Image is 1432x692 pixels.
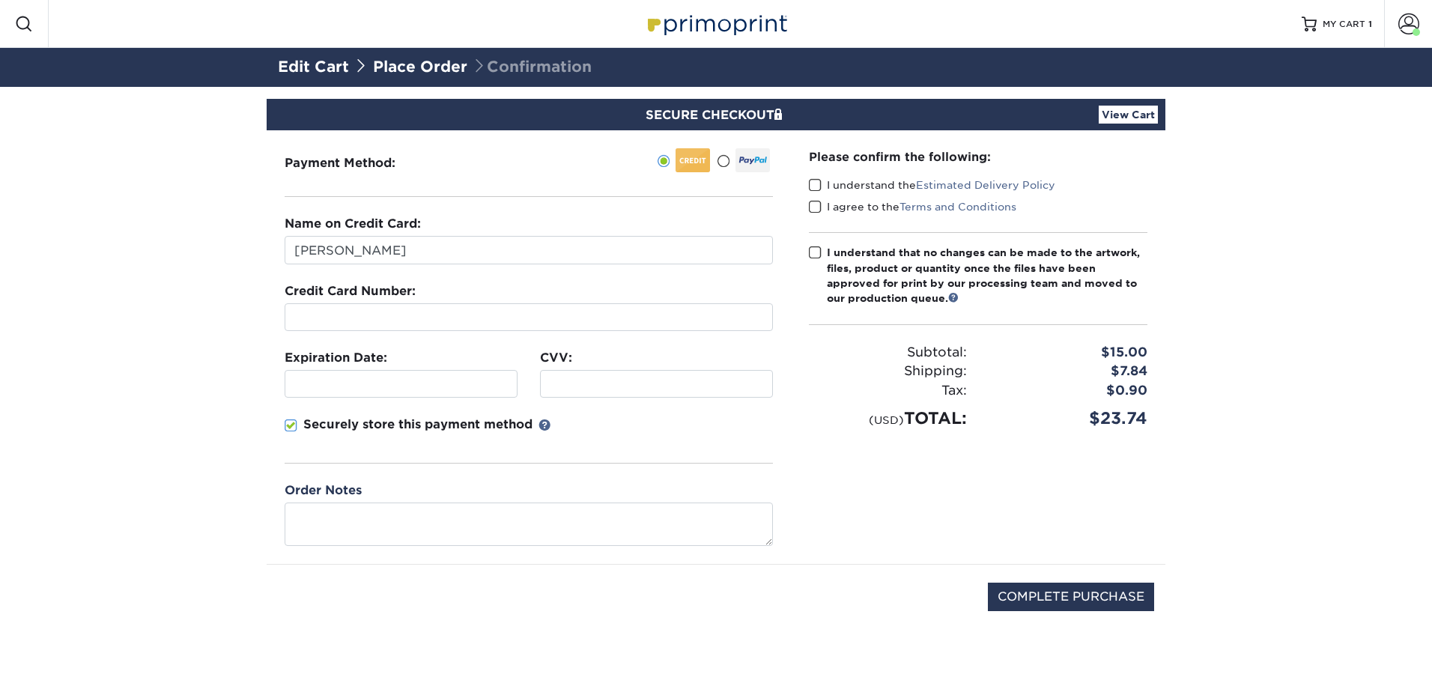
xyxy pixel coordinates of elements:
[373,58,467,76] a: Place Order
[285,482,362,500] label: Order Notes
[285,215,421,233] label: Name on Credit Card:
[978,381,1159,401] div: $0.90
[809,199,1016,214] label: I agree to the
[809,177,1055,192] label: I understand the
[798,343,978,362] div: Subtotal:
[285,282,416,300] label: Credit Card Number:
[547,377,766,391] iframe: Secure CVC input frame
[278,58,349,76] a: Edit Cart
[798,362,978,381] div: Shipping:
[809,148,1147,166] div: Please confirm the following:
[916,179,1055,191] a: Estimated Delivery Policy
[285,236,773,264] input: First & Last Name
[646,108,786,122] span: SECURE CHECKOUT
[1323,18,1365,31] span: MY CART
[1099,106,1158,124] a: View Cart
[978,362,1159,381] div: $7.84
[869,413,904,426] small: (USD)
[641,7,791,40] img: Primoprint
[899,201,1016,213] a: Terms and Conditions
[4,646,127,687] iframe: Google Customer Reviews
[291,310,766,324] iframe: Secure card number input frame
[291,377,511,391] iframe: Secure expiration date input frame
[827,245,1147,306] div: I understand that no changes can be made to the artwork, files, product or quantity once the file...
[1368,19,1372,29] span: 1
[978,406,1159,431] div: $23.74
[285,349,387,367] label: Expiration Date:
[303,416,533,434] p: Securely store this payment method
[540,349,572,367] label: CVV:
[798,381,978,401] div: Tax:
[472,58,592,76] span: Confirmation
[988,583,1154,611] input: COMPLETE PURCHASE
[285,156,432,170] h3: Payment Method:
[978,343,1159,362] div: $15.00
[798,406,978,431] div: TOTAL:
